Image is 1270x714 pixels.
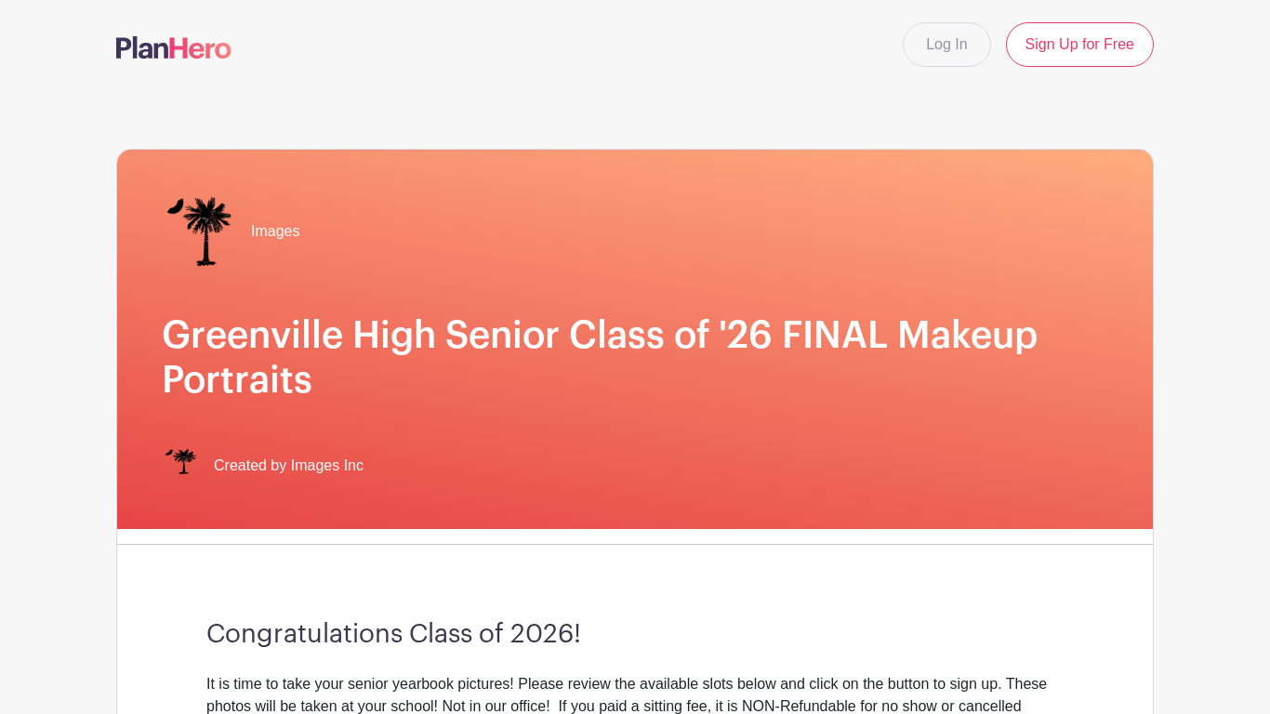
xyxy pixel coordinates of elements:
[251,220,299,243] span: Images
[162,313,1108,403] h1: Greenville High Senior Class of '26 FINAL Makeup Portraits
[162,447,199,484] img: IMAGES%20logo%20transparenT%20PNG%20s.png
[116,36,232,59] img: logo-507f7623f17ff9eddc593b1ce0a138ce2505c220e1c5a4e2b4648c50719b7d32.svg
[162,194,236,269] img: IMAGES%20logo%20transparenT%20PNG%20s.png
[903,22,990,67] a: Log In
[206,619,1064,651] h3: Congratulations Class of 2026!
[214,455,364,477] span: Created by Images Inc
[1006,22,1154,67] a: Sign Up for Free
